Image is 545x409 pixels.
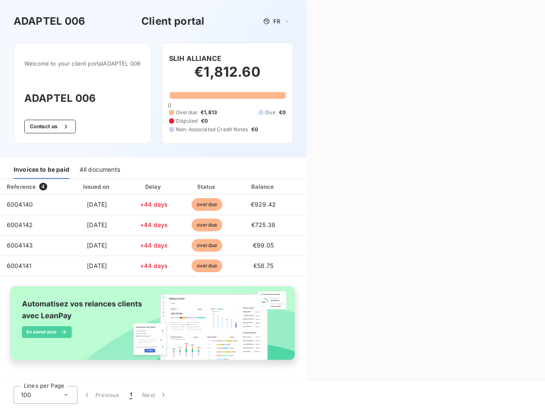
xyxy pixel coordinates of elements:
span: €0 [251,126,258,133]
span: FR [273,18,280,25]
span: [DATE] [87,221,107,228]
span: €1,813 [201,109,217,116]
span: [DATE] [87,201,107,208]
button: Previous [77,386,125,404]
span: Due [265,109,275,116]
span: 6004143 [7,242,33,249]
span: 6004142 [7,221,33,228]
span: Non-Associated Credit Notes [176,126,248,133]
span: +44 days [140,262,168,269]
span: 6004140 [7,201,33,208]
div: Balance [236,182,291,191]
span: [DATE] [87,262,107,269]
button: 1 [125,386,137,404]
div: Issued on [68,182,126,191]
h3: ADAPTEL 006 [24,91,141,106]
span: overdue [192,239,222,252]
span: [DATE] [87,242,107,249]
span: +44 days [140,242,168,249]
div: Reference [7,183,36,190]
h2: €1,812.60 [169,63,286,89]
span: €58.75 [253,262,273,269]
span: €0 [279,109,286,116]
div: Status [182,182,232,191]
div: Invoices to be paid [14,161,69,179]
span: 0 [168,102,171,109]
img: banner [3,282,303,373]
span: 1 [130,391,132,399]
span: overdue [192,259,222,272]
span: Welcome to your client portal ADAPTEL 006 [24,60,141,67]
span: overdue [192,219,222,231]
div: PDF [295,182,338,191]
span: +44 days [140,221,168,228]
span: 100 [21,391,31,399]
span: 4 [39,183,47,190]
button: Contact us [24,120,76,133]
button: Next [137,386,173,404]
span: €99.05 [253,242,274,249]
span: €0 [201,117,208,125]
span: €725.38 [251,221,275,228]
h3: ADAPTEL 006 [14,14,86,29]
span: Overdue [176,109,197,116]
span: +44 days [140,201,168,208]
span: €929.42 [251,201,276,208]
h3: Client portal [141,14,204,29]
div: All documents [80,161,120,179]
h6: SLIH ALLIANCE [169,53,221,63]
div: Delay [130,182,178,191]
span: Disputed [176,117,198,125]
span: 6004141 [7,262,32,269]
span: overdue [192,198,222,211]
